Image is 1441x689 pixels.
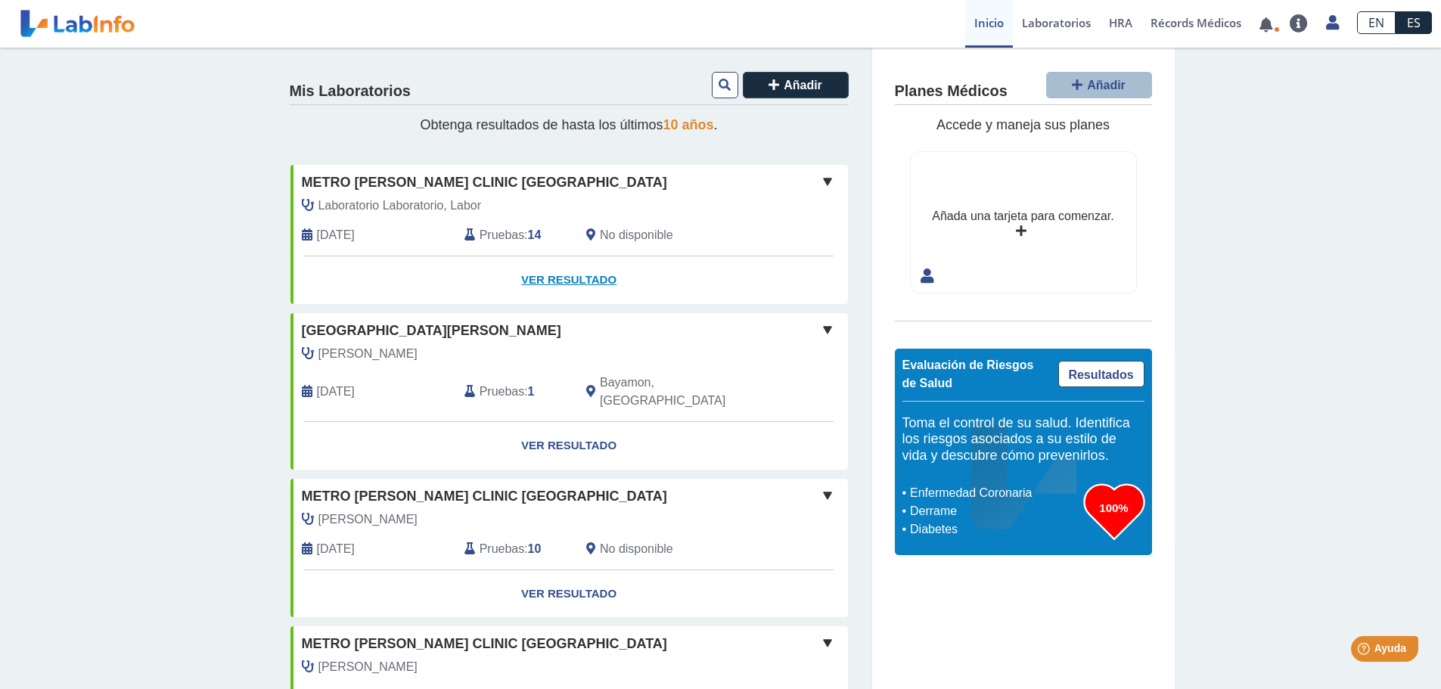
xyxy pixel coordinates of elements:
[420,117,717,132] span: Obtenga resultados de hasta los últimos .
[1058,361,1144,387] a: Resultados
[902,358,1034,390] span: Evaluación de Riesgos de Salud
[932,207,1113,225] div: Añada una tarjeta para comenzar.
[1357,11,1396,34] a: EN
[1396,11,1432,34] a: ES
[480,383,524,401] span: Pruebas
[895,82,1008,101] h4: Planes Médicos
[453,226,575,244] div: :
[784,79,822,92] span: Añadir
[1046,72,1152,98] button: Añadir
[528,542,542,555] b: 10
[290,422,848,470] a: Ver Resultado
[317,540,355,558] span: 2024-10-09
[290,256,848,304] a: Ver Resultado
[480,540,524,558] span: Pruebas
[1087,79,1126,92] span: Añadir
[318,345,418,363] span: Paris Rivera, Luis
[453,540,575,558] div: :
[906,520,1084,538] li: Diabetes
[600,226,673,244] span: No disponible
[317,226,355,244] span: 2025-10-06
[663,117,714,132] span: 10 años
[318,197,482,215] span: Laboratorio Laboratorio, Labor
[906,502,1084,520] li: Derrame
[528,385,535,398] b: 1
[902,415,1144,464] h5: Toma el control de su salud. Identifica los riesgos asociados a su estilo de vida y descubre cómo...
[480,226,524,244] span: Pruebas
[302,321,561,341] span: [GEOGRAPHIC_DATA][PERSON_NAME]
[290,82,411,101] h4: Mis Laboratorios
[290,570,848,618] a: Ver Resultado
[600,540,673,558] span: No disponible
[317,383,355,401] span: 2024-10-11
[1306,630,1424,672] iframe: Help widget launcher
[936,117,1110,132] span: Accede y maneja sus planes
[318,658,418,676] span: Rosado Rosa, Ariel
[302,486,667,507] span: Metro [PERSON_NAME] Clinic [GEOGRAPHIC_DATA]
[743,72,849,98] button: Añadir
[1109,15,1132,30] span: HRA
[453,374,575,410] div: :
[528,228,542,241] b: 14
[318,511,418,529] span: Alcantara Gonzalez, Altagracia
[906,484,1084,502] li: Enfermedad Coronaria
[1084,498,1144,517] h3: 100%
[302,634,667,654] span: Metro [PERSON_NAME] Clinic [GEOGRAPHIC_DATA]
[600,374,767,410] span: Bayamon, PR
[302,172,667,193] span: Metro [PERSON_NAME] Clinic [GEOGRAPHIC_DATA]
